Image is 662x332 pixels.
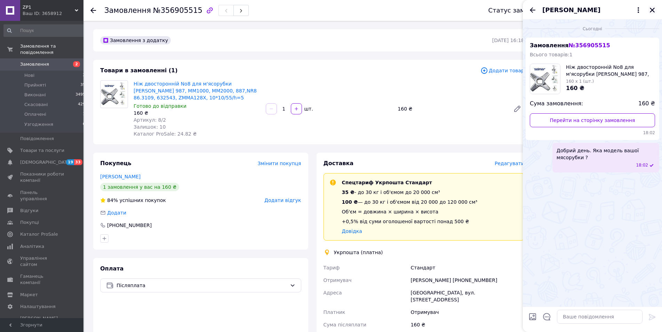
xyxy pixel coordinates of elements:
[134,124,166,130] span: Залишок: 10
[20,61,49,67] span: Замовлення
[530,130,655,136] span: 18:02 12.08.2025
[20,243,44,250] span: Аналітика
[134,117,166,123] span: Артикул: 8/2
[324,265,340,270] span: Тариф
[566,64,655,78] span: Ніж двосторонній No8 для м'ясорубки [PERSON_NAME] 987, MM1000, MM2000, 887,NR8 86.3109, 632543, Z...
[324,277,352,283] span: Отримувач
[324,290,342,295] span: Адреса
[342,189,478,196] div: - до 30 кг і об'ємом до 20 000 см³
[342,180,432,185] span: Спецтариф Укрпошта Стандарт
[90,7,96,14] div: Повернутися назад
[530,100,583,108] span: Сума замовлення:
[342,199,478,205] div: — до 30 кг і об'ємом від 20 000 до 120 000 см³
[409,261,526,274] div: Стандарт
[134,131,197,137] span: Каталог ProSale: 24.82 ₴
[100,197,166,204] div: успішних покупок
[83,111,85,118] span: 1
[409,274,526,286] div: [PERSON_NAME] [PHONE_NUMBER]
[258,161,301,166] span: Змінити покупця
[557,147,655,161] span: Добрий день. Яка модель вашої мясорубки ?
[342,208,478,215] div: Об'єм = довжина × ширина × висота
[24,92,46,98] span: Виконані
[104,6,151,15] span: Замовлення
[566,79,594,84] span: 160 x 1 (шт.)
[480,67,524,74] span: Додати товар
[409,306,526,318] div: Отримувач
[100,183,179,191] div: 1 замовлення у вас на 160 ₴
[409,318,526,331] div: 160 ₴
[100,160,131,167] span: Покупець
[530,64,560,94] img: 4328449941_w100_h100_nozh-dvuhstoronnij-8.jpg
[332,249,385,256] div: Укрпошта (платна)
[20,292,38,298] span: Маркет
[20,219,39,226] span: Покупці
[528,6,537,14] button: Назад
[488,7,552,14] div: Статус замовлення
[20,159,72,165] span: [DEMOGRAPHIC_DATA]
[83,121,85,128] span: 0
[107,210,126,216] span: Додати
[648,6,656,14] button: Закрити
[324,309,345,315] span: Платник
[636,162,648,168] span: 18:02 12.08.2025
[580,26,605,32] span: Сьогодні
[530,52,573,57] span: Всього товарів: 1
[20,189,64,202] span: Панель управління
[510,102,524,116] a: Редагувати
[134,81,257,100] a: Ніж двосторонній No8 для м'ясорубки [PERSON_NAME] 987, MM1000, MM2000, 887,NR8 86.3109, 632543, Z...
[342,189,354,195] span: 35 ₴
[20,208,38,214] span: Відгуки
[117,282,287,289] span: Післяплата
[24,82,46,88] span: Прийняті
[342,218,478,225] div: +0,5% від суми оголошеної вартості понад 500 ₴
[80,82,85,88] span: 35
[542,312,551,321] button: Відкрити шаблони відповідей
[100,174,141,179] a: [PERSON_NAME]
[24,111,46,118] span: Оплачені
[264,197,301,203] span: Додати відгук
[24,72,34,79] span: Нові
[20,303,56,310] span: Налаштування
[342,228,362,234] a: Довідка
[100,67,178,74] span: Товари в замовленні (1)
[20,231,58,237] span: Каталог ProSale
[101,81,128,107] img: Ніж двосторонній No8 для м'ясорубки Zelmer 987, MM1000, MM2000, 887,NR8 86.3109, 632543, ZMMA128X...
[106,222,152,229] div: [PHONE_NUMBER]
[566,85,584,91] span: 160 ₴
[20,171,64,184] span: Показники роботи компанії
[83,72,85,79] span: 2
[23,4,75,10] span: ZP1
[342,199,358,205] span: 100 ₴
[134,103,186,109] span: Готово до відправки
[24,121,53,128] span: Узгодження
[530,42,610,49] span: Замовлення
[395,104,508,114] div: 160 ₴
[303,105,314,112] div: шт.
[78,102,85,108] span: 429
[542,6,600,15] span: [PERSON_NAME]
[134,110,260,116] div: 160 ₴
[20,273,64,286] span: Гаманець компанії
[20,147,64,154] span: Товари та послуги
[100,36,171,44] div: Замовлення з додатку
[73,61,80,67] span: 2
[526,25,659,32] div: 12.08.2025
[20,43,83,56] span: Замовлення та повідомлення
[23,10,83,17] div: Ваш ID: 3658912
[409,286,526,306] div: [GEOGRAPHIC_DATA], вул. [STREET_ADDRESS]
[74,159,82,165] span: 33
[3,24,86,37] input: Пошук
[324,160,354,167] span: Доставка
[492,38,524,43] time: [DATE] 16:18
[20,136,54,142] span: Повідомлення
[495,161,524,166] span: Редагувати
[75,92,85,98] span: 3495
[638,100,655,108] span: 160 ₴
[20,255,64,268] span: Управління сайтом
[324,322,367,327] span: Сума післяплати
[542,6,643,15] button: [PERSON_NAME]
[568,42,610,49] span: № 356905515
[66,159,74,165] span: 19
[153,6,202,15] span: №356905515
[24,102,48,108] span: Скасовані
